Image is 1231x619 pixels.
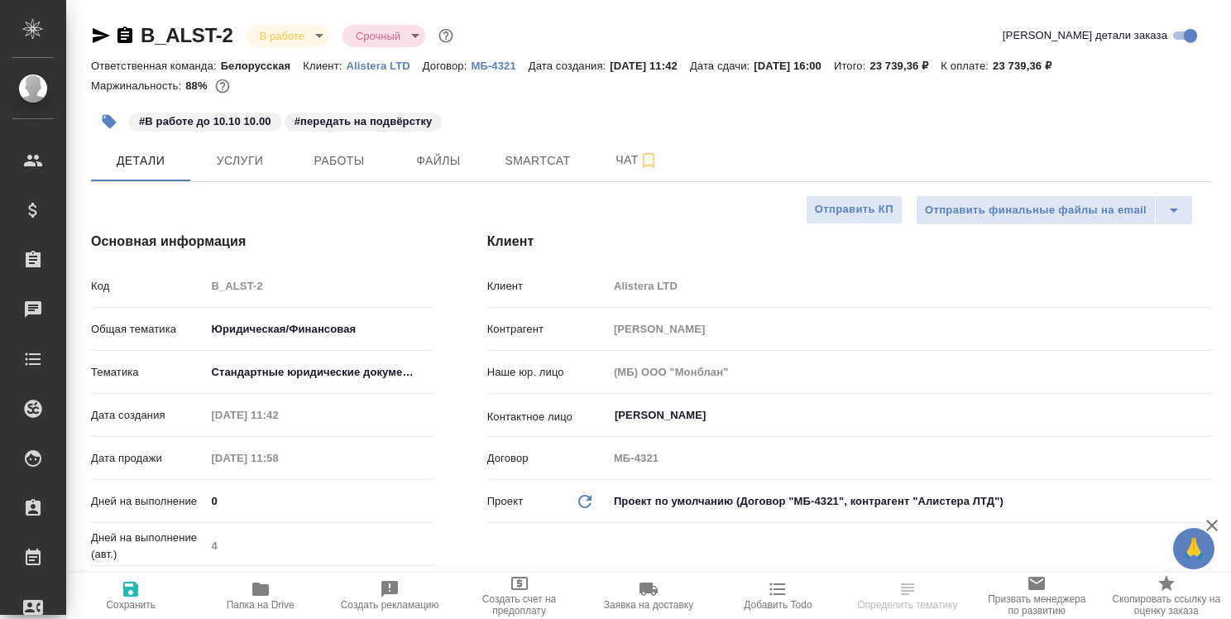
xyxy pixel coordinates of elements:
[464,593,573,617] span: Создать счет на предоплату
[101,151,180,171] span: Детали
[487,232,1213,252] h4: Клиент
[834,60,869,72] p: Итого:
[91,364,205,381] p: Тематика
[1102,573,1231,619] button: Скопировать ссылку на оценку заказа
[857,599,957,611] span: Определить тематику
[610,60,690,72] p: [DATE] 11:42
[66,573,195,619] button: Сохранить
[713,573,842,619] button: Добавить Todo
[498,151,577,171] span: Smartcat
[423,60,472,72] p: Договор:
[744,599,812,611] span: Добавить Todo
[941,60,993,72] p: К оплате:
[205,534,434,558] input: Пустое поле
[608,360,1213,384] input: Пустое поле
[106,599,156,611] span: Сохранить
[487,321,608,338] p: Контрагент
[115,26,135,46] button: Скопировать ссылку
[608,487,1213,516] div: Проект по умолчанию (Договор "МБ-4321", контрагент "Алистера ЛТД")
[690,60,754,72] p: Дата сдачи:
[487,364,608,381] p: Наше юр. лицо
[454,573,583,619] button: Создать счет на предоплату
[604,599,693,611] span: Заявка на доставку
[529,60,610,72] p: Дата создания:
[91,407,205,424] p: Дата создания
[806,195,903,224] button: Отправить КП
[925,201,1147,220] span: Отправить финальные файлы на email
[205,446,350,470] input: Пустое поле
[471,58,528,72] a: МБ-4321
[815,200,893,219] span: Отправить КП
[91,79,185,92] p: Маржинальность:
[205,358,434,386] div: Стандартные юридические документы, договоры, уставы
[91,26,111,46] button: Скопировать ссылку для ЯМессенджера
[91,493,205,510] p: Дней на выполнение
[255,29,309,43] button: В работе
[1180,531,1208,566] span: 🙏
[993,60,1064,72] p: 23 739,36 ₽
[91,321,205,338] p: Общая тематика
[1173,528,1214,569] button: 🙏
[346,58,422,72] a: Alistera LTD
[471,60,528,72] p: МБ-4321
[212,75,233,97] button: 2421.20 RUB;
[435,25,457,46] button: Доп статусы указывают на важность/срочность заказа
[584,573,713,619] button: Заявка на доставку
[754,60,834,72] p: [DATE] 16:00
[843,573,972,619] button: Определить тематику
[205,315,434,343] div: Юридическая/Финансовая
[399,151,478,171] span: Файлы
[295,113,433,130] p: #передать на подвёрстку
[200,151,280,171] span: Услуги
[185,79,211,92] p: 88%
[487,450,608,467] p: Договор
[597,150,677,170] span: Чат
[299,151,379,171] span: Работы
[1003,27,1167,44] span: [PERSON_NAME] детали заказа
[869,60,941,72] p: 23 739,36 ₽
[325,573,454,619] button: Создать рекламацию
[639,151,659,170] svg: Подписаться
[195,573,324,619] button: Папка на Drive
[1204,414,1207,417] button: Open
[205,274,434,298] input: Пустое поле
[205,489,434,513] input: ✎ Введи что-нибудь
[972,573,1101,619] button: Призвать менеджера по развитию
[608,446,1213,470] input: Пустое поле
[91,450,205,467] p: Дата продажи
[283,113,444,127] span: передать на подвёрстку
[916,195,1193,225] div: split button
[487,493,524,510] p: Проект
[342,25,425,47] div: В работе
[127,113,283,127] span: В работе до 10.10 10.00
[221,60,304,72] p: Белорусская
[91,232,421,252] h4: Основная информация
[91,60,221,72] p: Ответственная команда:
[227,599,295,611] span: Папка на Drive
[1112,593,1221,617] span: Скопировать ссылку на оценку заказа
[91,278,205,295] p: Код
[341,599,439,611] span: Создать рекламацию
[141,24,233,46] a: B_ALST-2
[205,403,350,427] input: Пустое поле
[91,103,127,140] button: Добавить тэг
[487,409,608,425] p: Контактное лицо
[487,278,608,295] p: Клиент
[247,25,329,47] div: В работе
[608,274,1213,298] input: Пустое поле
[91,530,205,563] p: Дней на выполнение (авт.)
[351,29,405,43] button: Срочный
[608,317,1213,341] input: Пустое поле
[303,60,346,72] p: Клиент:
[916,195,1156,225] button: Отправить финальные файлы на email
[982,593,1091,617] span: Призвать менеджера по развитию
[346,60,422,72] p: Alistera LTD
[139,113,271,130] p: #В работе до 10.10 10.00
